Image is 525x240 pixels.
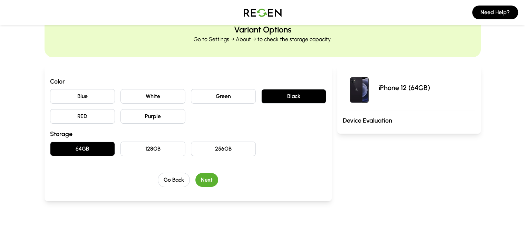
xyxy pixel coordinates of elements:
button: 256GB [191,142,256,156]
button: Blue [50,89,115,104]
img: iPhone 12 [343,71,376,104]
button: White [120,89,185,104]
h2: Variant Options [234,24,291,35]
button: Need Help? [472,6,518,19]
button: RED [50,109,115,124]
button: Next [195,173,218,187]
h3: Storage [50,129,326,139]
h3: Device Evaluation [343,116,475,125]
button: 64GB [50,142,115,156]
button: Black [261,89,326,104]
p: Go to Settings → About → to check the storage capacity. [194,35,331,44]
button: 128GB [120,142,185,156]
button: Purple [120,109,185,124]
button: Go Back [158,173,190,187]
p: iPhone 12 (64GB) [379,83,430,93]
img: Logo [239,3,287,22]
h3: Color [50,77,326,86]
button: Green [191,89,256,104]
